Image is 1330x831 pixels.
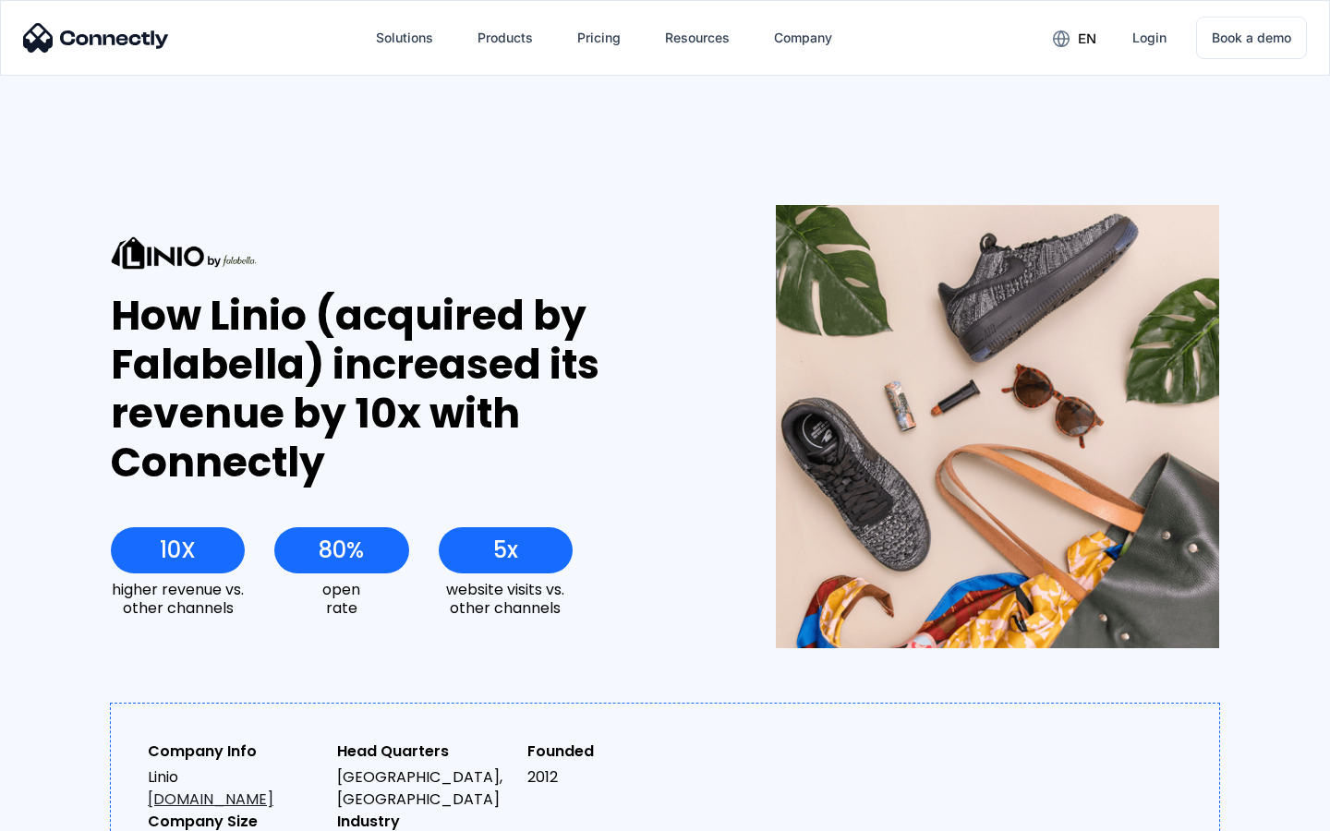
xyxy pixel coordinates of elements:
div: Products [478,25,533,51]
div: website visits vs. other channels [439,581,573,616]
div: 2012 [527,766,702,789]
div: Company [774,25,832,51]
div: How Linio (acquired by Falabella) increased its revenue by 10x with Connectly [111,292,708,487]
div: Linio [148,766,322,811]
div: higher revenue vs. other channels [111,581,245,616]
ul: Language list [37,799,111,825]
div: Head Quarters [337,741,512,763]
a: Login [1118,16,1181,60]
a: Book a demo [1196,17,1307,59]
div: Pricing [577,25,621,51]
div: [GEOGRAPHIC_DATA], [GEOGRAPHIC_DATA] [337,766,512,811]
a: Pricing [562,16,635,60]
div: Company Info [148,741,322,763]
div: 5x [493,537,518,563]
a: [DOMAIN_NAME] [148,789,273,810]
img: Connectly Logo [23,23,169,53]
div: Resources [665,25,730,51]
aside: Language selected: English [18,799,111,825]
div: 10X [160,537,196,563]
div: Login [1132,25,1167,51]
div: en [1078,26,1096,52]
div: Solutions [376,25,433,51]
div: 80% [319,537,364,563]
div: Founded [527,741,702,763]
div: open rate [274,581,408,616]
